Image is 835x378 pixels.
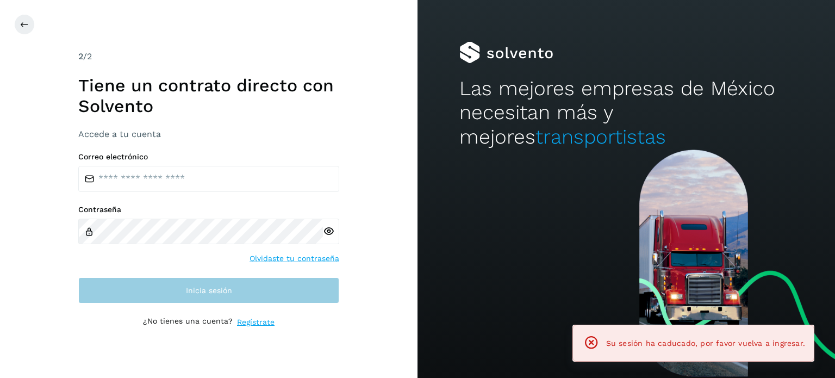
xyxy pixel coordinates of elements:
[78,129,339,139] h3: Accede a tu cuenta
[186,287,232,294] span: Inicia sesión
[459,77,793,149] h2: Las mejores empresas de México necesitan más y mejores
[78,277,339,303] button: Inicia sesión
[78,75,339,117] h1: Tiene un contrato directo con Solvento
[78,51,83,61] span: 2
[143,317,233,328] p: ¿No tienes una cuenta?
[237,317,275,328] a: Regístrate
[535,125,666,148] span: transportistas
[78,50,339,63] div: /2
[78,205,339,214] label: Contraseña
[606,339,805,348] span: Su sesión ha caducado, por favor vuelva a ingresar.
[250,253,339,264] a: Olvidaste tu contraseña
[78,152,339,162] label: Correo electrónico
